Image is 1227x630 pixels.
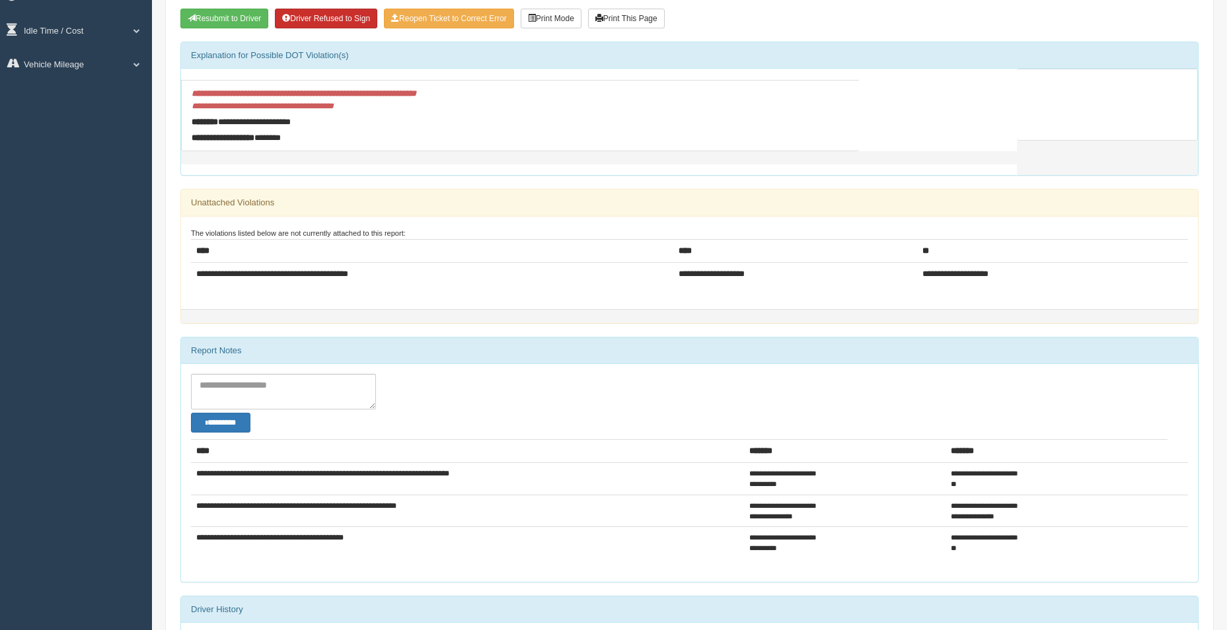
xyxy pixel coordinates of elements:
button: Driver Refused to Sign [275,9,377,28]
button: Change Filter Options [191,413,250,433]
button: Print Mode [521,9,581,28]
div: Report Notes [181,337,1198,364]
div: Unattached Violations [181,190,1198,216]
small: The violations listed below are not currently attached to this report: [191,229,406,237]
button: Print This Page [588,9,665,28]
button: Resubmit To Driver [180,9,268,28]
button: Reopen Ticket [384,9,514,28]
div: Explanation for Possible DOT Violation(s) [181,42,1198,69]
div: Driver History [181,596,1198,623]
